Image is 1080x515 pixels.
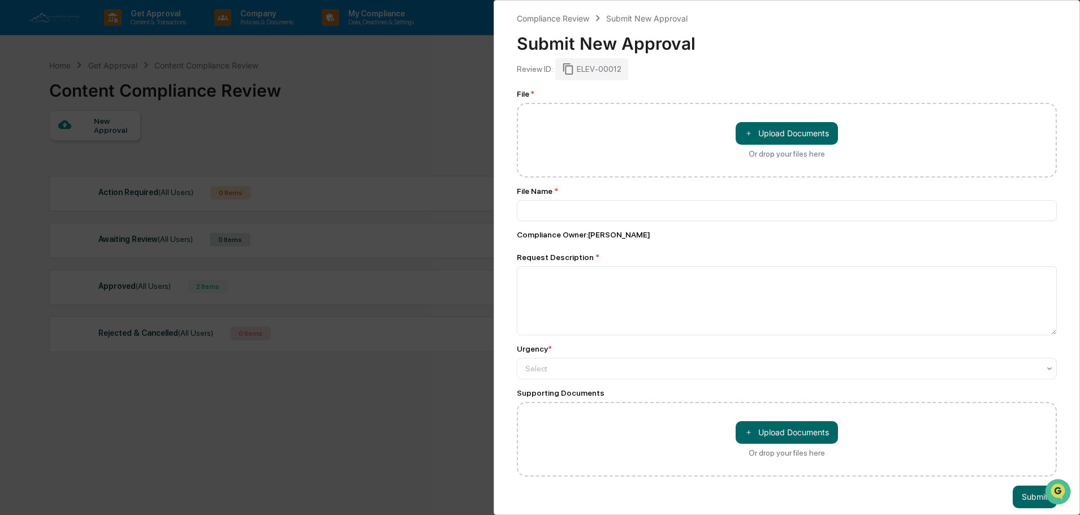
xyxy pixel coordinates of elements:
[1013,486,1057,508] button: Submit
[192,90,206,103] button: Start new chat
[745,128,753,139] span: ＋
[517,64,553,73] div: Review ID:
[517,253,1057,262] div: Request Description
[11,86,32,107] img: 1746055101610-c473b297-6a78-478c-a979-82029cc54cd1
[749,149,825,158] div: Or drop your files here
[23,164,71,175] span: Data Lookup
[11,165,20,174] div: 🔎
[749,448,825,457] div: Or drop your files here
[7,159,76,180] a: 🔎Data Lookup
[606,14,688,23] div: Submit New Approval
[517,14,589,23] div: Compliance Review
[745,427,753,438] span: ＋
[517,388,1057,397] div: Supporting Documents
[555,58,628,80] div: ELEV-00012
[517,344,552,353] div: Urgency
[517,187,1057,196] div: File Name
[38,86,185,98] div: Start new chat
[93,142,140,154] span: Attestations
[1044,478,1074,508] iframe: Open customer support
[7,138,77,158] a: 🖐️Preclearance
[517,89,1057,98] div: File
[11,144,20,153] div: 🖐️
[113,192,137,200] span: Pylon
[38,98,143,107] div: We're available if you need us!
[82,144,91,153] div: 🗄️
[736,421,838,444] button: Or drop your files here
[77,138,145,158] a: 🗄️Attestations
[23,142,73,154] span: Preclearance
[517,230,1057,239] div: Compliance Owner : [PERSON_NAME]
[736,122,838,145] button: Or drop your files here
[517,24,1057,54] div: Submit New Approval
[11,24,206,42] p: How can we help?
[80,191,137,200] a: Powered byPylon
